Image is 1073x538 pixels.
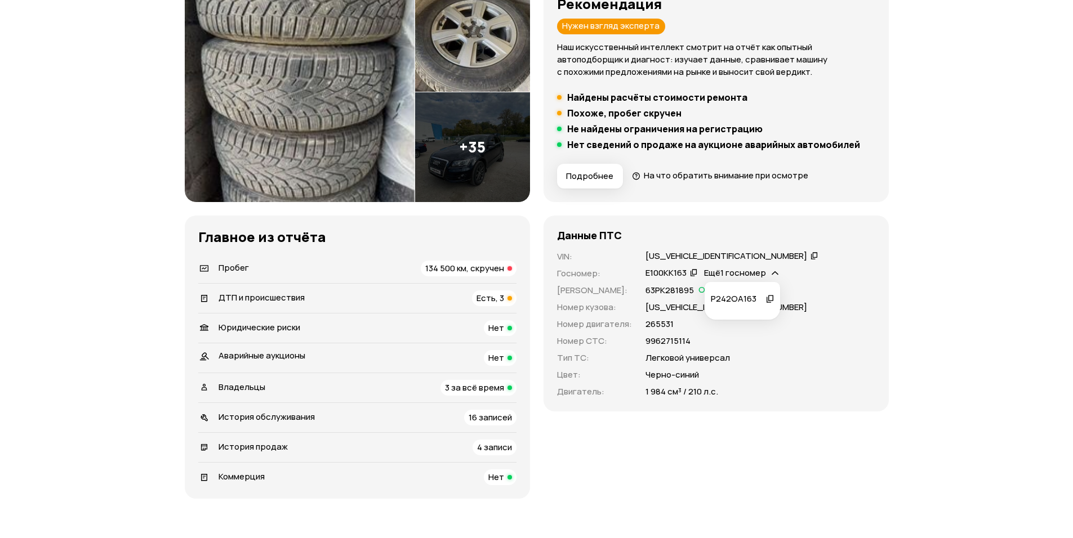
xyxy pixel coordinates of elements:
[567,139,860,150] h5: Нет сведений о продаже на аукционе аварийных автомобилей
[711,293,763,305] div: Р242ОА163
[425,262,504,274] span: 134 500 км, скручен
[645,369,699,381] p: Черно-синий
[469,411,512,423] span: 16 записей
[566,171,613,182] span: Подробнее
[219,292,305,303] span: ДТП и происшествия
[219,262,249,274] span: Пробег
[567,107,682,119] h5: Похоже, пробег скручен
[488,322,504,334] span: Нет
[219,349,305,361] span: Аварийные аукционы
[645,301,807,313] p: [US_VEHICLE_IDENTIFICATION_NUMBER]
[645,267,687,279] div: Е100КК163
[198,229,517,245] h3: Главное из отчёта
[219,470,265,482] span: Коммерция
[557,284,632,297] p: [PERSON_NAME] :
[219,411,315,423] span: История обслуживания
[557,369,632,381] p: Цвет :
[557,19,665,34] div: Нужен взгляд эксперта
[488,352,504,364] span: Нет
[557,301,632,313] p: Номер кузова :
[557,318,632,330] p: Номер двигателя :
[567,123,763,134] h5: Не найдены ограничения на регистрацию
[488,471,504,483] span: Нет
[645,385,718,398] p: 1 984 см³ / 210 л.с.
[704,267,766,279] span: Ещё 1 госномер
[557,229,622,241] h4: Данные ПТС
[219,381,265,393] span: Владельцы
[567,92,747,103] h5: Найдены расчёты стоимости ремонта
[557,164,623,189] button: Подробнее
[445,382,504,393] span: 3 за всё время
[477,292,504,304] span: Есть, 3
[219,321,300,333] span: Юридические риски
[645,318,674,330] p: 265531
[645,284,694,297] p: 63РК281895
[645,352,730,364] p: Легковой универсал
[632,169,809,181] a: На что обратить внимание при осмотре
[557,250,632,263] p: VIN :
[557,352,632,364] p: Тип ТС :
[477,441,512,453] span: 4 записи
[698,284,739,297] span: Оригинал
[557,267,632,280] p: Госномер :
[645,250,807,262] div: [US_VEHICLE_IDENTIFICATION_NUMBER]
[557,41,875,78] p: Наш искусственный интеллект смотрит на отчёт как опытный автоподборщик и диагност: изучает данные...
[557,335,632,347] p: Номер СТС :
[219,441,288,452] span: История продаж
[557,385,632,398] p: Двигатель :
[645,335,691,347] p: 9962715114
[644,169,808,181] span: На что обратить внимание при осмотре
